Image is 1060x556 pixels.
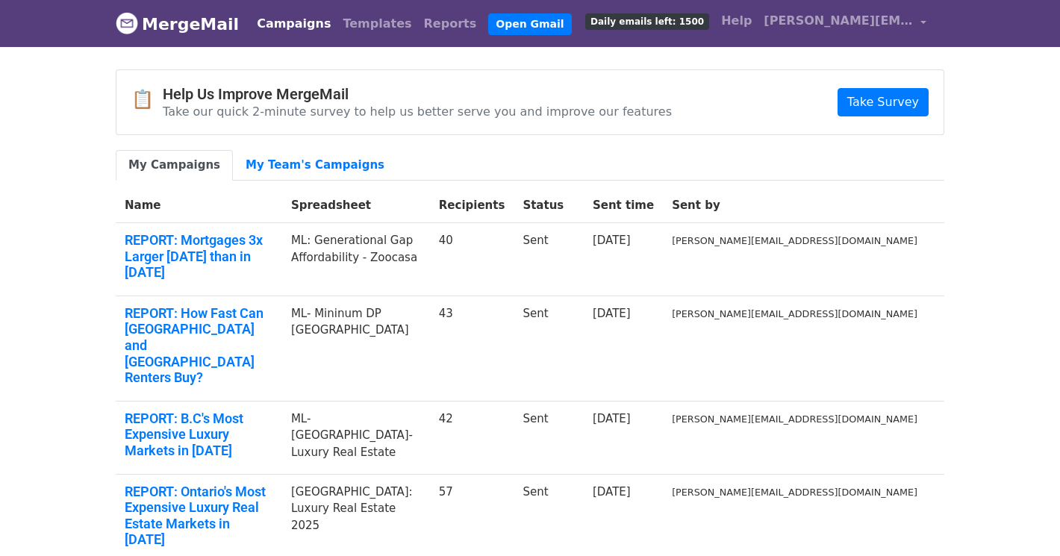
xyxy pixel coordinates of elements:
[593,485,631,499] a: [DATE]
[418,9,483,39] a: Reports
[430,401,514,474] td: 42
[514,296,584,401] td: Sent
[584,188,663,223] th: Sent time
[282,296,430,401] td: ML- Mininum DP [GEOGRAPHIC_DATA]
[282,223,430,296] td: ML: Generational Gap Affordability - Zoocasa
[514,223,584,296] td: Sent
[514,188,584,223] th: Status
[593,412,631,425] a: [DATE]
[430,188,514,223] th: Recipients
[430,223,514,296] td: 40
[585,13,709,30] span: Daily emails left: 1500
[593,307,631,320] a: [DATE]
[163,104,672,119] p: Take our quick 2-minute survey to help us better serve you and improve our features
[116,8,239,40] a: MergeMail
[758,6,932,41] a: [PERSON_NAME][EMAIL_ADDRESS][DOMAIN_NAME]
[233,150,397,181] a: My Team's Campaigns
[125,232,273,281] a: REPORT: Mortgages 3x Larger [DATE] than in [DATE]
[163,85,672,103] h4: Help Us Improve MergeMail
[125,410,273,459] a: REPORT: B.C's Most Expensive Luxury Markets in [DATE]
[672,413,917,425] small: [PERSON_NAME][EMAIL_ADDRESS][DOMAIN_NAME]
[337,9,417,39] a: Templates
[116,150,233,181] a: My Campaigns
[282,188,430,223] th: Spreadsheet
[116,188,282,223] th: Name
[116,12,138,34] img: MergeMail logo
[764,12,913,30] span: [PERSON_NAME][EMAIL_ADDRESS][DOMAIN_NAME]
[715,6,758,36] a: Help
[131,89,163,110] span: 📋
[838,88,929,116] a: Take Survey
[672,308,917,319] small: [PERSON_NAME][EMAIL_ADDRESS][DOMAIN_NAME]
[430,296,514,401] td: 43
[579,6,715,36] a: Daily emails left: 1500
[672,235,917,246] small: [PERSON_NAME][EMAIL_ADDRESS][DOMAIN_NAME]
[125,484,273,548] a: REPORT: Ontario's Most Expensive Luxury Real Estate Markets in [DATE]
[672,487,917,498] small: [PERSON_NAME][EMAIL_ADDRESS][DOMAIN_NAME]
[282,401,430,474] td: ML-[GEOGRAPHIC_DATA]- Luxury Real Estate
[125,305,273,386] a: REPORT: How Fast Can [GEOGRAPHIC_DATA] and [GEOGRAPHIC_DATA] Renters Buy?
[663,188,926,223] th: Sent by
[593,234,631,247] a: [DATE]
[488,13,571,35] a: Open Gmail
[514,401,584,474] td: Sent
[251,9,337,39] a: Campaigns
